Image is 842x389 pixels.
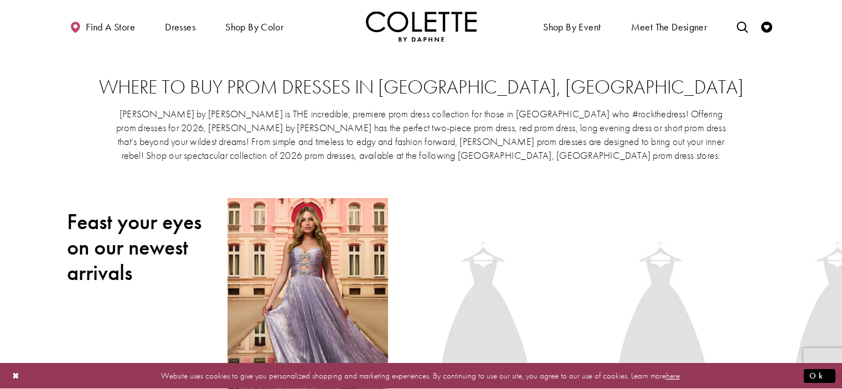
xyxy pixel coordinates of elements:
[540,11,603,42] span: Shop By Event
[165,22,195,33] span: Dresses
[86,22,135,33] span: Find a store
[225,22,283,33] span: Shop by color
[7,366,25,386] button: Close Dialog
[758,11,775,42] a: Check Wishlist
[628,11,710,42] a: Meet the designer
[366,11,477,42] a: Visit Home Page
[67,209,211,286] h2: Feast your eyes on our newest arrivals
[543,22,601,33] span: Shop By Event
[89,76,753,98] h2: Where to buy prom dresses in [GEOGRAPHIC_DATA], [GEOGRAPHIC_DATA]
[223,11,286,42] span: Shop by color
[366,11,477,42] img: Colette by Daphne
[67,11,138,42] a: Find a store
[734,11,751,42] a: Toggle search
[80,369,762,383] p: Website uses cookies to give you personalized shopping and marketing experiences. By continuing t...
[162,11,198,42] span: Dresses
[804,369,835,383] button: Submit Dialog
[116,107,727,162] p: [PERSON_NAME] by [PERSON_NAME] is THE incredible, premiere prom dress collection for those in [GE...
[631,22,707,33] span: Meet the designer
[666,370,680,381] a: here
